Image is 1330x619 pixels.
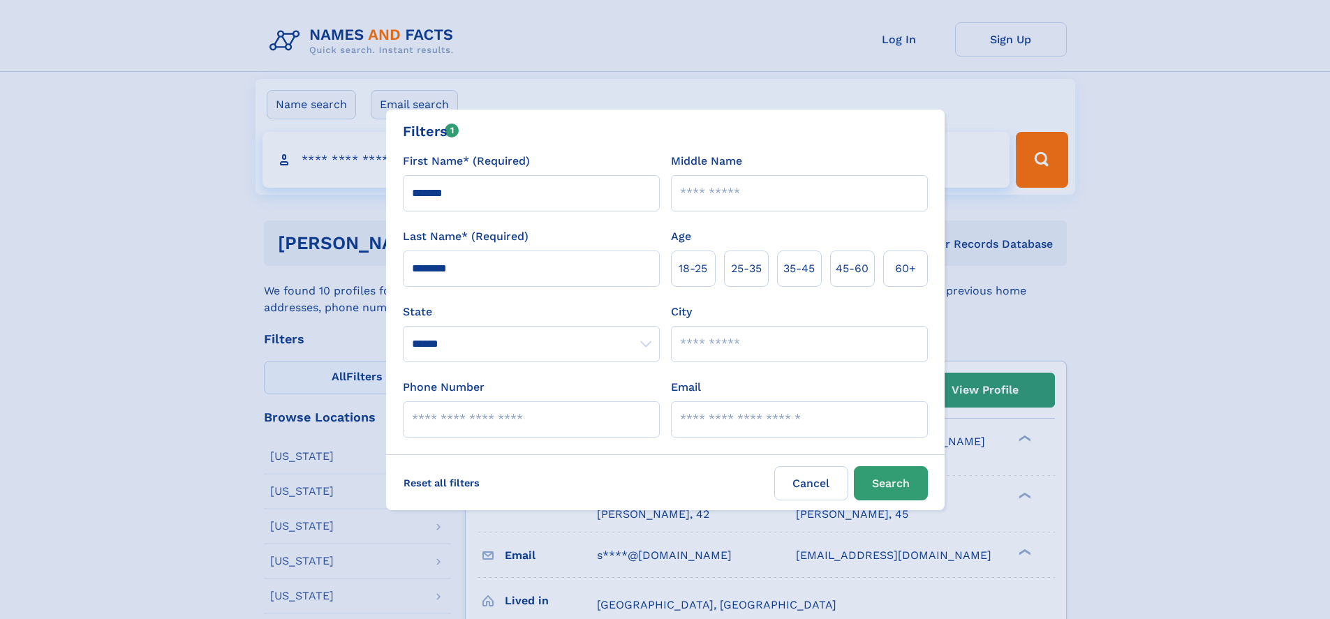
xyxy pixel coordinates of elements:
span: 18‑25 [679,260,707,277]
label: Cancel [774,466,848,500]
span: 35‑45 [783,260,815,277]
span: 45‑60 [836,260,869,277]
label: Phone Number [403,379,485,396]
label: State [403,304,660,320]
label: Email [671,379,701,396]
button: Search [854,466,928,500]
div: Filters [403,121,459,142]
span: 60+ [895,260,916,277]
label: Age [671,228,691,245]
span: 25‑35 [731,260,762,277]
label: First Name* (Required) [403,153,530,170]
label: Last Name* (Required) [403,228,529,245]
label: City [671,304,692,320]
label: Reset all filters [394,466,489,500]
label: Middle Name [671,153,742,170]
